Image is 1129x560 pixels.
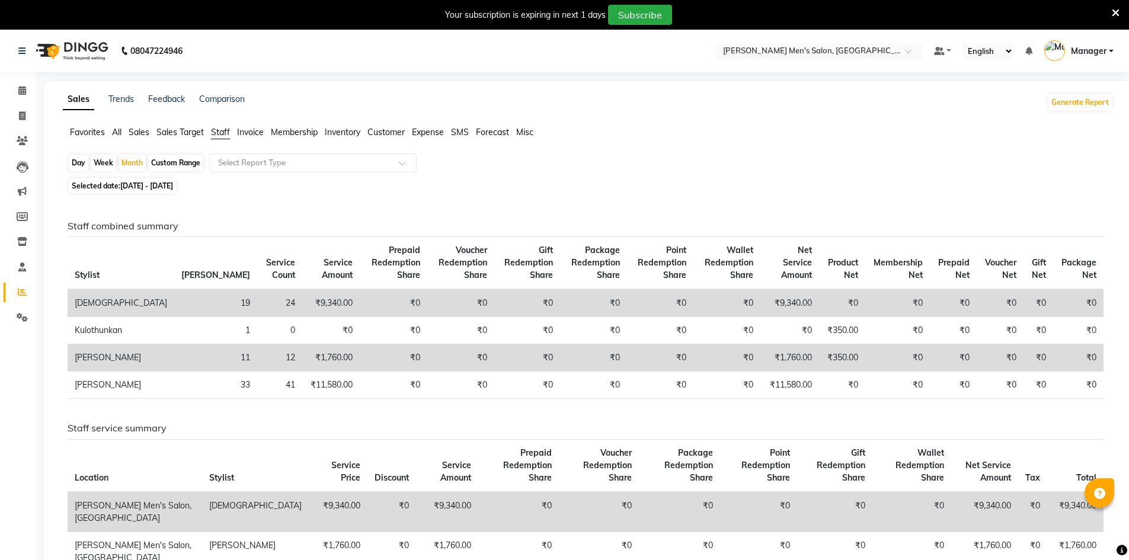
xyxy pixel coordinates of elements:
[209,472,234,483] span: Stylist
[68,372,174,399] td: [PERSON_NAME]
[930,289,977,317] td: ₹0
[148,94,185,104] a: Feedback
[494,344,560,372] td: ₹0
[1032,257,1046,280] span: Gift Net
[693,317,760,344] td: ₹0
[1025,472,1040,483] span: Tax
[412,127,444,137] span: Expense
[627,372,693,399] td: ₹0
[693,372,760,399] td: ₹0
[427,317,494,344] td: ₹0
[237,127,264,137] span: Invoice
[1079,513,1117,548] iframe: chat widget
[760,289,819,317] td: ₹9,340.00
[781,245,812,280] span: Net Service Amount
[797,492,872,532] td: ₹0
[504,245,553,280] span: Gift Redemption Share
[1061,257,1096,280] span: Package Net
[874,257,923,280] span: Membership Net
[627,317,693,344] td: ₹0
[1048,94,1112,111] button: Generate Report
[271,127,318,137] span: Membership
[112,127,121,137] span: All
[30,34,111,68] img: logo
[977,344,1024,372] td: ₹0
[367,492,416,532] td: ₹0
[494,317,560,344] td: ₹0
[302,372,360,399] td: ₹11,580.00
[68,317,174,344] td: Kulothunkan
[372,245,420,280] span: Prepaid Redemption Share
[174,317,257,344] td: 1
[1024,344,1053,372] td: ₹0
[1053,344,1104,372] td: ₹0
[639,492,720,532] td: ₹0
[741,447,790,483] span: Point Redemption Share
[760,344,819,372] td: ₹1,760.00
[720,492,797,532] td: ₹0
[309,492,367,532] td: ₹9,340.00
[560,344,628,372] td: ₹0
[503,447,552,483] span: Prepaid Redemption Share
[1024,372,1053,399] td: ₹0
[360,344,427,372] td: ₹0
[1044,40,1065,61] img: Manager
[75,472,108,483] span: Location
[108,94,134,104] a: Trends
[181,270,250,280] span: [PERSON_NAME]
[760,372,819,399] td: ₹11,580.00
[202,492,309,532] td: [DEMOGRAPHIC_DATA]
[478,492,558,532] td: ₹0
[156,127,204,137] span: Sales Target
[211,127,230,137] span: Staff
[865,344,930,372] td: ₹0
[1053,372,1104,399] td: ₹0
[571,245,620,280] span: Package Redemption Share
[302,344,360,372] td: ₹1,760.00
[325,127,360,137] span: Inventory
[69,178,176,193] span: Selected date:
[1024,289,1053,317] td: ₹0
[360,289,427,317] td: ₹0
[451,127,469,137] span: SMS
[257,344,302,372] td: 12
[129,127,149,137] span: Sales
[302,317,360,344] td: ₹0
[930,372,977,399] td: ₹0
[148,155,203,171] div: Custom Range
[68,289,174,317] td: [DEMOGRAPHIC_DATA]
[266,257,295,280] span: Service Count
[965,460,1011,483] span: Net Service Amount
[322,257,353,280] span: Service Amount
[865,289,930,317] td: ₹0
[68,492,202,532] td: [PERSON_NAME] Men's Salon, [GEOGRAPHIC_DATA]
[416,492,478,532] td: ₹9,340.00
[930,317,977,344] td: ₹0
[608,5,672,25] button: Subscribe
[819,372,865,399] td: ₹0
[560,289,628,317] td: ₹0
[559,492,639,532] td: ₹0
[977,372,1024,399] td: ₹0
[819,344,865,372] td: ₹350.00
[440,460,471,483] span: Service Amount
[427,372,494,399] td: ₹0
[895,447,944,483] span: Wallet Redemption Share
[68,423,1104,434] h6: Staff service summary
[1053,289,1104,317] td: ₹0
[63,89,94,110] a: Sales
[91,155,116,171] div: Week
[817,447,865,483] span: Gift Redemption Share
[819,317,865,344] td: ₹350.00
[130,34,183,68] b: 08047224946
[664,447,713,483] span: Package Redemption Share
[68,220,1104,232] h6: Staff combined summary
[828,257,858,280] span: Product Net
[560,317,628,344] td: ₹0
[627,289,693,317] td: ₹0
[865,372,930,399] td: ₹0
[439,245,487,280] span: Voucher Redemption Share
[68,344,174,372] td: [PERSON_NAME]
[257,289,302,317] td: 24
[1018,492,1047,532] td: ₹0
